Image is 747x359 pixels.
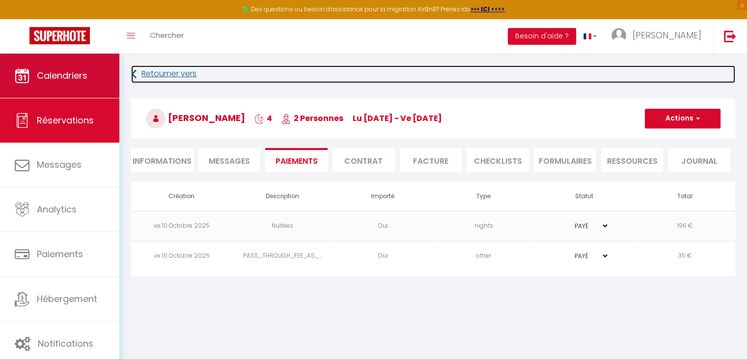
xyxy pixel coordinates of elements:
span: 2 Personnes [281,113,343,124]
span: [PERSON_NAME] [633,29,701,41]
th: Importé [332,182,433,211]
span: lu [DATE] - ve [DATE] [353,113,442,124]
li: Paiements [265,148,328,172]
span: [PERSON_NAME] [146,112,245,124]
td: 196 € [635,211,735,241]
th: Description [232,182,332,211]
img: Super Booking [29,27,90,44]
span: Analytics [37,203,77,215]
th: Total [635,182,735,211]
img: logout [724,30,736,42]
td: PASS_THROUGH_FEE_AS_... [232,241,332,271]
td: ve 10 Octobre 2025 [131,211,232,241]
span: Chercher [150,30,184,40]
td: 35 € [635,241,735,271]
span: Paiements [37,248,83,260]
span: Hébergement [37,293,97,305]
span: Calendriers [37,69,87,82]
a: Retourner vers [131,65,735,83]
li: Facture [400,148,462,172]
th: Type [433,182,534,211]
a: Chercher [142,19,191,54]
img: ... [611,28,626,43]
li: Contrat [332,148,395,172]
td: Nuitées [232,211,332,241]
a: >>> ICI <<<< [470,5,505,13]
td: ve 10 Octobre 2025 [131,241,232,271]
td: nights [433,211,534,241]
li: CHECKLISTS [467,148,529,172]
span: Notifications [38,337,93,350]
td: Oui [332,241,433,271]
li: Informations [131,148,194,172]
th: Création [131,182,232,211]
a: ... [PERSON_NAME] [604,19,714,54]
span: Messages [209,155,250,167]
button: Actions [645,109,720,128]
td: other [433,241,534,271]
li: FORMULAIRES [534,148,596,172]
th: Statut [534,182,635,211]
li: Journal [668,148,730,172]
span: Réservations [37,114,94,126]
td: Oui [332,211,433,241]
span: Messages [37,158,82,171]
li: Ressources [601,148,664,172]
button: Besoin d'aide ? [508,28,576,45]
span: 4 [254,113,272,124]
